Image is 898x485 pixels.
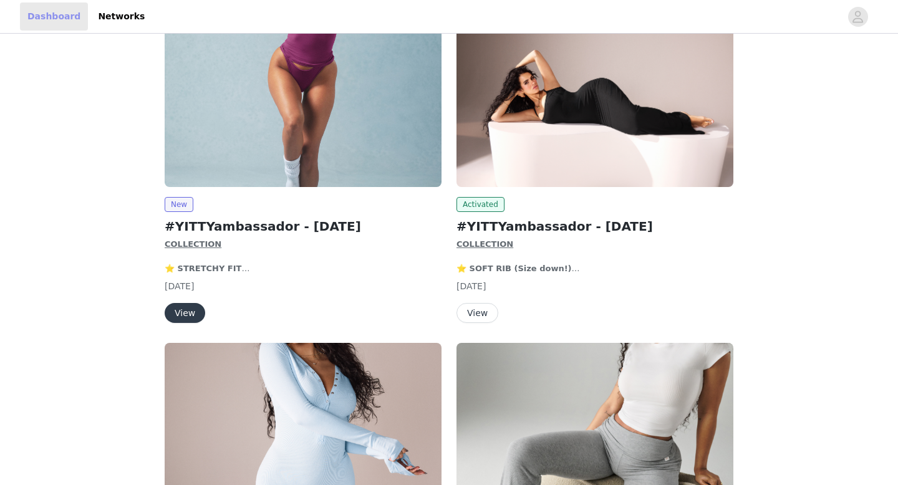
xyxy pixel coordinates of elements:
strong: ⭐️ SOFT RIB (Size down!) [456,264,580,273]
a: View [456,309,498,318]
span: New [165,197,193,212]
span: Activated [456,197,505,212]
span: [DATE] [456,281,486,291]
strong: ⭐️ STRETCHY FIT [165,264,249,273]
a: Networks [90,2,152,31]
a: Dashboard [20,2,88,31]
button: View [456,303,498,323]
div: avatar [852,7,864,27]
strong: COLLECTION [165,239,221,249]
strong: COLLECTION [456,239,513,249]
button: View [165,303,205,323]
h2: #YITTYambassador - [DATE] [165,217,442,236]
span: [DATE] [165,281,194,291]
h2: #YITTYambassador - [DATE] [456,217,733,236]
a: View [165,309,205,318]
